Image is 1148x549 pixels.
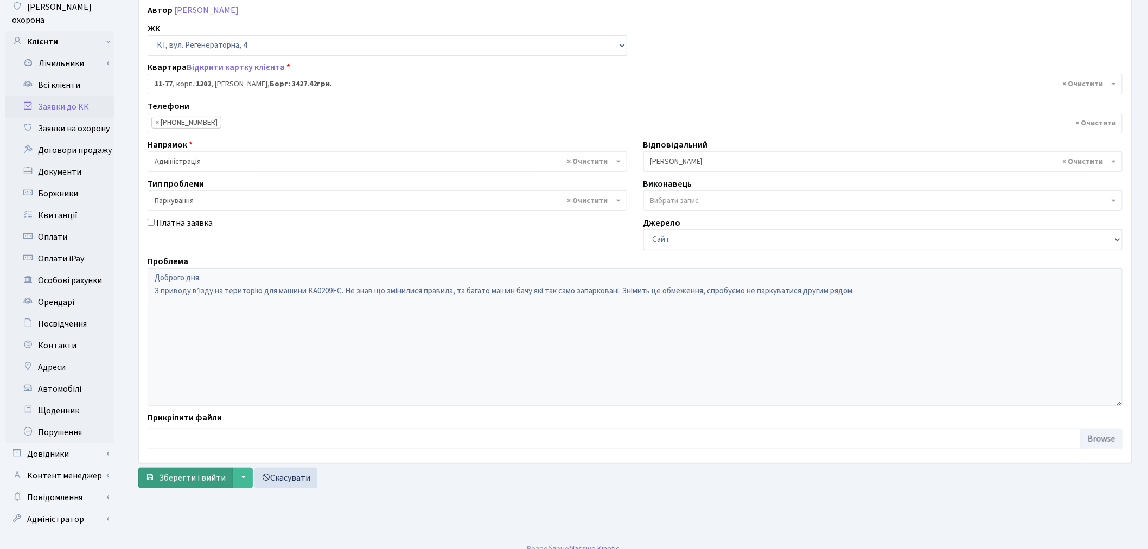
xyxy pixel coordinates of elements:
[187,61,285,73] a: Відкрити картку клієнта
[5,183,114,205] a: Боржники
[148,138,193,151] label: Напрямок
[5,205,114,226] a: Квитанції
[254,468,317,488] a: Скасувати
[643,177,692,190] label: Виконавець
[643,138,708,151] label: Відповідальний
[270,79,332,90] b: Борг: 3427.42грн.
[148,411,222,424] label: Прикріпити файли
[5,356,114,378] a: Адреси
[12,53,114,74] a: Лічильники
[5,378,114,400] a: Автомобілі
[5,487,114,508] a: Повідомлення
[5,139,114,161] a: Договори продажу
[643,151,1123,172] span: Онищенко В.І.
[5,226,114,248] a: Оплати
[156,216,213,229] label: Платна заявка
[1063,79,1104,90] span: Видалити всі елементи
[155,156,614,167] span: Адміністрація
[155,195,614,206] span: Паркування
[138,468,233,488] button: Зберегти і вийти
[5,313,114,335] a: Посвідчення
[5,118,114,139] a: Заявки на охорону
[5,400,114,422] a: Щоденник
[148,255,188,268] label: Проблема
[567,156,608,167] span: Видалити всі елементи
[155,79,173,90] b: 11-77
[196,79,211,90] b: 1202
[5,508,114,530] a: Адміністратор
[643,216,681,229] label: Джерело
[567,195,608,206] span: Видалити всі елементи
[148,61,290,74] label: Квартира
[148,100,189,113] label: Телефони
[650,156,1109,167] span: Онищенко В.І.
[1076,118,1117,129] span: Видалити всі елементи
[148,268,1123,406] textarea: Доброго дня. З приводу вʼізду на територію для машини КА0209ЕС. Не знав що змінилися правила, та ...
[148,4,173,17] label: Автор
[5,422,114,443] a: Порушення
[5,291,114,313] a: Орендарі
[5,465,114,487] a: Контент менеджер
[155,79,1109,90] span: <b>11-77</b>, корп.: <b>1202</b>, Мазнов Костянтин Вікторович, <b>Борг: 3427.42грн.</b>
[148,74,1123,94] span: <b>11-77</b>, корп.: <b>1202</b>, Мазнов Костянтин Вікторович, <b>Борг: 3427.42грн.</b>
[159,472,226,484] span: Зберегти і вийти
[5,161,114,183] a: Документи
[5,443,114,465] a: Довідники
[1063,156,1104,167] span: Видалити всі елементи
[148,151,627,172] span: Адміністрація
[148,190,627,211] span: Паркування
[5,31,114,53] a: Клієнти
[174,4,239,16] a: [PERSON_NAME]
[151,117,221,129] li: (095) 711-94-27
[5,96,114,118] a: Заявки до КК
[5,270,114,291] a: Особові рахунки
[650,195,699,206] span: Вибрати запис
[5,248,114,270] a: Оплати iPay
[5,74,114,96] a: Всі клієнти
[148,177,204,190] label: Тип проблеми
[5,335,114,356] a: Контакти
[155,117,159,128] span: ×
[148,22,160,35] label: ЖК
